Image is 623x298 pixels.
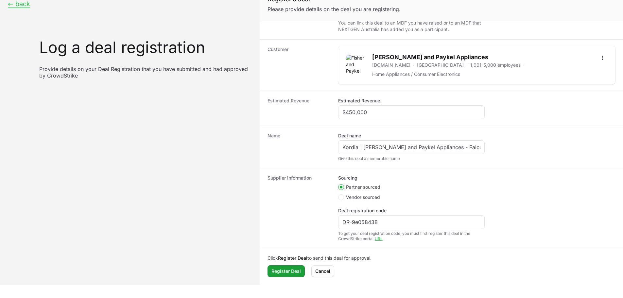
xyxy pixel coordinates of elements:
button: Open options [598,53,607,63]
legend: Sourcing [338,175,357,181]
dt: Supplier information [268,175,330,241]
span: Cancel [315,267,330,275]
p: Click to send this deal for approval. [268,255,615,261]
div: To get your deal registration code, you must first register this deal in the CrowdStrike portal [338,231,485,241]
div: Give this deal a memorable name [338,156,485,161]
dt: Customer [268,46,330,84]
p: Provide details on your Deal Registration that you have submitted and had approved by CrowdStrike [39,66,252,79]
span: · [523,62,525,68]
span: Partner sourced [346,184,380,190]
dt: Estimated Revenue [268,97,330,119]
input: $ [342,108,480,116]
span: · [466,62,468,68]
dt: Name [268,132,330,161]
b: Register Deal [278,255,307,261]
span: Register Deal [271,267,301,275]
a: URL [375,236,383,241]
p: Please provide details on the deal you are registering. [268,5,615,13]
p: [GEOGRAPHIC_DATA] [417,62,464,68]
img: Fisher and Paykel Appliances [346,55,367,76]
label: Deal name [338,132,361,139]
p: 1,001-5,000 employees [470,62,521,68]
span: Vendor sourced [346,194,380,201]
span: · [413,62,414,68]
p: Home Appliances / Consumer Electronics [372,71,460,78]
h1: Log a deal registration [39,40,252,55]
button: Cancel [311,265,334,277]
label: Estimated Revenue [338,97,380,104]
h2: [PERSON_NAME] and Paykel Appliances [372,53,593,62]
a: [DOMAIN_NAME] [372,62,410,68]
button: Register Deal [268,265,305,277]
label: Deal registration code [338,207,387,214]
